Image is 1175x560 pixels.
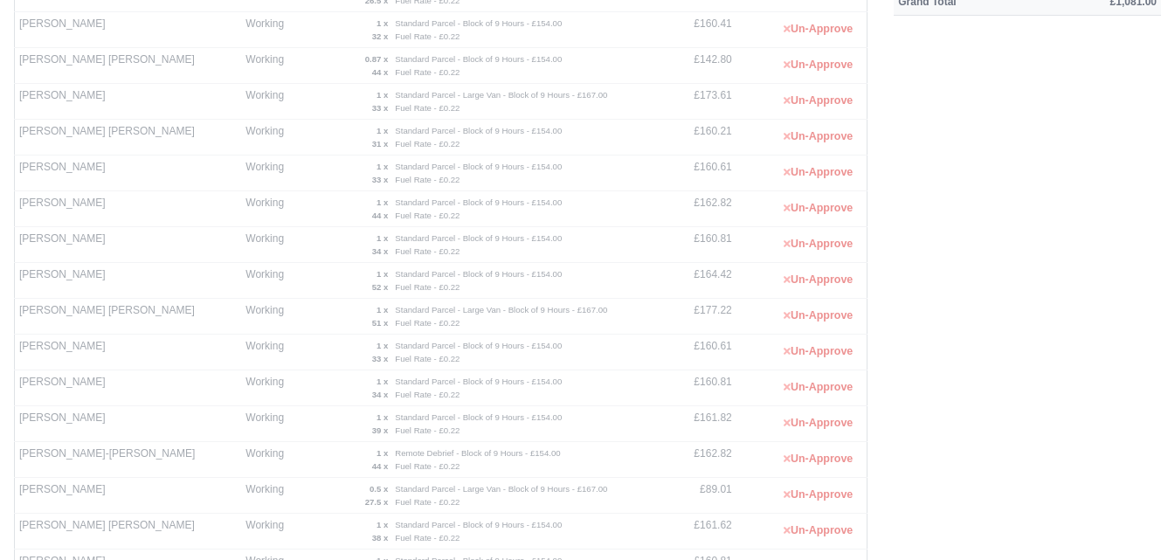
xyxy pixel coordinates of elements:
[774,303,862,328] button: Un-Approve
[15,514,242,550] td: [PERSON_NAME] [PERSON_NAME]
[15,191,242,227] td: [PERSON_NAME]
[1088,476,1175,560] iframe: Chat Widget
[15,227,242,263] td: [PERSON_NAME]
[395,18,562,28] small: Standard Parcel - Block of 9 Hours - £154.00
[774,124,862,149] button: Un-Approve
[774,52,862,78] button: Un-Approve
[654,227,736,263] td: £160.81
[372,103,389,113] strong: 33 x
[395,520,562,529] small: Standard Parcel - Block of 9 Hours - £154.00
[372,425,389,435] strong: 39 x
[395,354,460,363] small: Fuel Rate - £0.22
[241,370,299,406] td: Working
[774,17,862,42] button: Un-Approve
[654,299,736,335] td: £177.22
[15,156,242,191] td: [PERSON_NAME]
[395,484,607,494] small: Standard Parcel - Large Van - Block of 9 Hours - £167.00
[372,390,389,399] strong: 34 x
[654,263,736,299] td: £164.42
[774,411,862,436] button: Un-Approve
[654,514,736,550] td: £161.62
[395,448,560,458] small: Remote Debrief - Block of 9 Hours - £154.00
[372,246,389,256] strong: 34 x
[377,233,388,243] strong: 1 x
[395,533,460,543] small: Fuel Rate - £0.22
[654,84,736,120] td: £173.61
[377,269,388,279] strong: 1 x
[372,175,389,184] strong: 33 x
[241,442,299,478] td: Working
[395,377,562,386] small: Standard Parcel - Block of 9 Hours - £154.00
[365,497,389,507] strong: 27.5 x
[654,370,736,406] td: £160.81
[377,197,388,207] strong: 1 x
[774,267,862,293] button: Un-Approve
[395,497,460,507] small: Fuel Rate - £0.22
[395,211,460,220] small: Fuel Rate - £0.22
[241,48,299,84] td: Working
[15,263,242,299] td: [PERSON_NAME]
[377,18,388,28] strong: 1 x
[15,442,242,478] td: [PERSON_NAME]-[PERSON_NAME]
[774,196,862,221] button: Un-Approve
[774,446,862,472] button: Un-Approve
[654,120,736,156] td: £160.21
[15,370,242,406] td: [PERSON_NAME]
[372,31,389,41] strong: 32 x
[377,520,388,529] strong: 1 x
[395,31,460,41] small: Fuel Rate - £0.22
[395,126,562,135] small: Standard Parcel - Block of 9 Hours - £154.00
[395,412,562,422] small: Standard Parcel - Block of 9 Hours - £154.00
[241,84,299,120] td: Working
[395,341,562,350] small: Standard Parcel - Block of 9 Hours - £154.00
[241,191,299,227] td: Working
[774,339,862,364] button: Un-Approve
[395,318,460,328] small: Fuel Rate - £0.22
[395,305,607,315] small: Standard Parcel - Large Van - Block of 9 Hours - £167.00
[774,160,862,185] button: Un-Approve
[15,120,242,156] td: [PERSON_NAME] [PERSON_NAME]
[774,518,862,543] button: Un-Approve
[377,90,388,100] strong: 1 x
[395,67,460,77] small: Fuel Rate - £0.22
[395,282,460,292] small: Fuel Rate - £0.22
[654,48,736,84] td: £142.80
[774,482,862,508] button: Un-Approve
[395,162,562,171] small: Standard Parcel - Block of 9 Hours - £154.00
[654,156,736,191] td: £160.61
[654,191,736,227] td: £162.82
[15,406,242,442] td: [PERSON_NAME]
[377,448,388,458] strong: 1 x
[241,406,299,442] td: Working
[395,90,607,100] small: Standard Parcel - Large Van - Block of 9 Hours - £167.00
[654,406,736,442] td: £161.82
[241,227,299,263] td: Working
[15,12,242,48] td: [PERSON_NAME]
[372,139,389,149] strong: 31 x
[241,514,299,550] td: Working
[654,335,736,370] td: £160.61
[395,103,460,113] small: Fuel Rate - £0.22
[395,175,460,184] small: Fuel Rate - £0.22
[654,12,736,48] td: £160.41
[395,139,460,149] small: Fuel Rate - £0.22
[370,484,388,494] strong: 0.5 x
[241,335,299,370] td: Working
[395,461,460,471] small: Fuel Rate - £0.22
[241,263,299,299] td: Working
[15,478,242,514] td: [PERSON_NAME]
[377,126,388,135] strong: 1 x
[654,478,736,514] td: £89.01
[372,211,389,220] strong: 44 x
[15,84,242,120] td: [PERSON_NAME]
[241,299,299,335] td: Working
[377,412,388,422] strong: 1 x
[377,162,388,171] strong: 1 x
[395,246,460,256] small: Fuel Rate - £0.22
[241,12,299,48] td: Working
[774,232,862,257] button: Un-Approve
[15,335,242,370] td: [PERSON_NAME]
[377,377,388,386] strong: 1 x
[372,318,389,328] strong: 51 x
